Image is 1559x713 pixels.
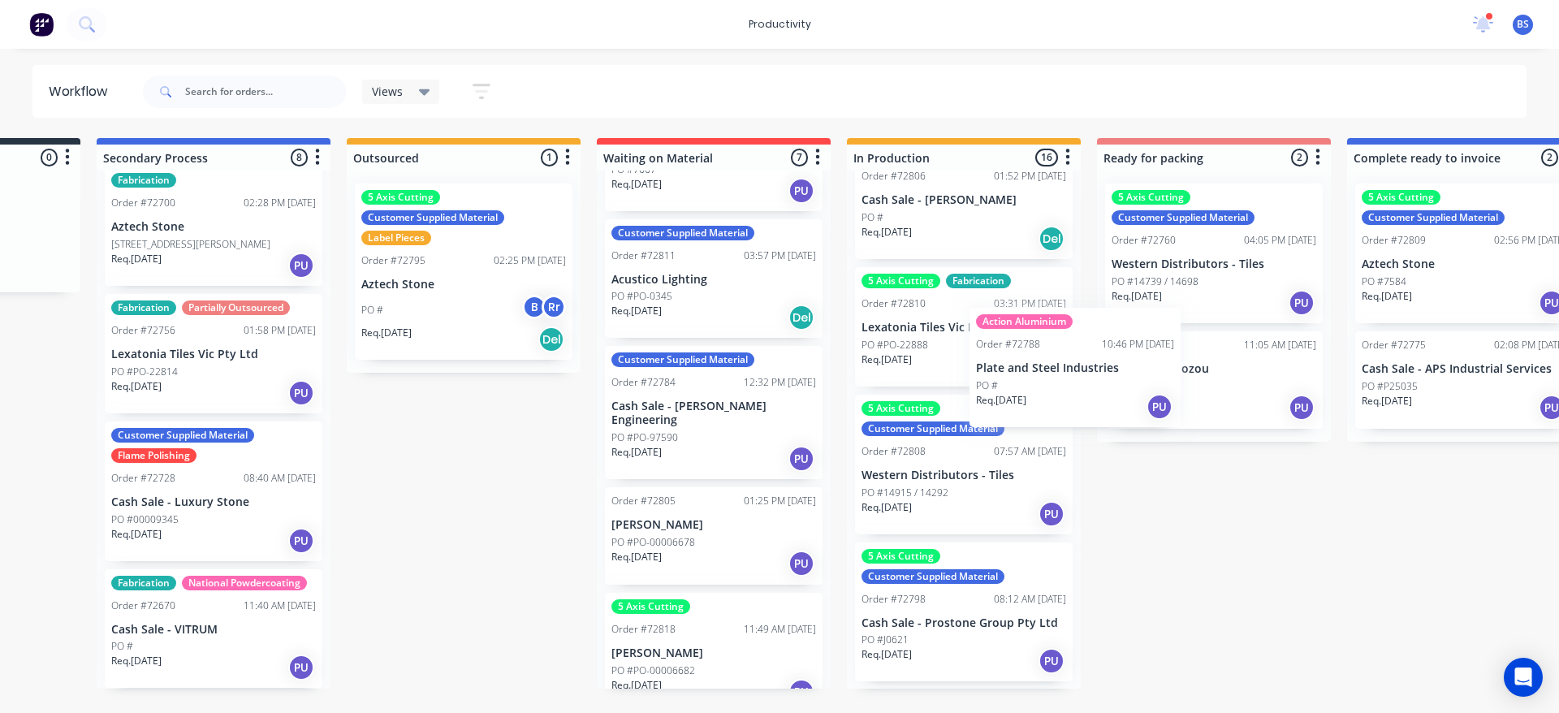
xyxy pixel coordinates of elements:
[1517,17,1529,32] span: BS
[1504,658,1543,697] div: Open Intercom Messenger
[372,83,403,100] span: Views
[29,12,54,37] img: Factory
[741,12,819,37] div: productivity
[49,82,115,102] div: Workflow
[185,76,346,108] input: Search for orders...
